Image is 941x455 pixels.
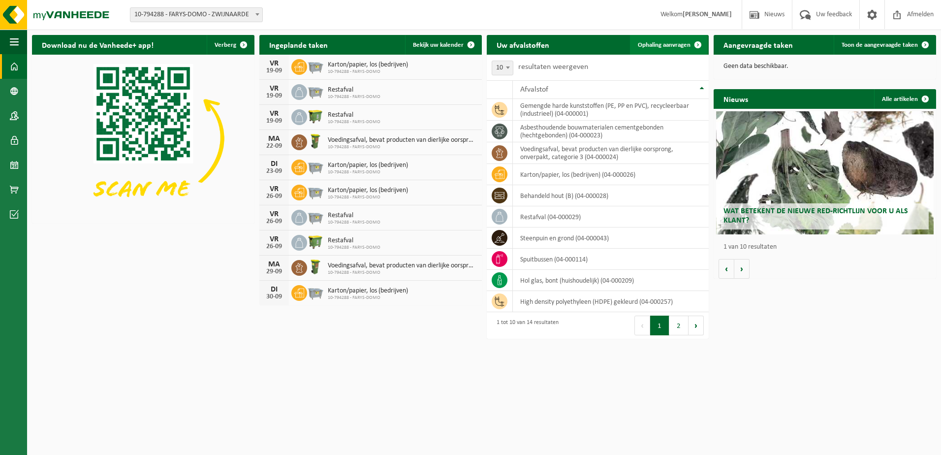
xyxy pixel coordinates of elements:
div: 26-09 [264,243,284,250]
span: Karton/papier, los (bedrijven) [328,61,408,69]
img: WB-2500-GAL-GY-01 [307,208,324,225]
a: Bekijk uw kalender [405,35,481,55]
span: 10 [492,61,513,75]
div: DI [264,286,284,293]
img: Download de VHEPlus App [32,55,254,222]
td: high density polyethyleen (HDPE) gekleurd (04-000257) [513,291,709,312]
span: Ophaling aanvragen [638,42,690,48]
div: 26-09 [264,193,284,200]
td: steenpuin en grond (04-000043) [513,227,709,249]
p: 1 van 10 resultaten [723,244,931,251]
h2: Aangevraagde taken [714,35,803,54]
div: DI [264,160,284,168]
div: 29-09 [264,268,284,275]
span: Karton/papier, los (bedrijven) [328,287,408,295]
button: Next [689,316,704,335]
div: 19-09 [264,67,284,74]
span: Voedingsafval, bevat producten van dierlijke oorsprong, onverpakt, categorie 3 [328,136,477,144]
label: resultaten weergeven [518,63,588,71]
button: Previous [634,316,650,335]
span: 10-794288 - FARYS-DOMO - ZWIJNAARDE [130,7,263,22]
img: WB-2500-GAL-GY-01 [307,158,324,175]
span: 10-794288 - FARYS-DOMO [328,245,380,251]
div: VR [264,60,284,67]
span: Voedingsafval, bevat producten van dierlijke oorsprong, onverpakt, categorie 3 [328,262,477,270]
div: VR [264,235,284,243]
span: 10-794288 - FARYS-DOMO [328,69,408,75]
a: Toon de aangevraagde taken [834,35,935,55]
button: 2 [669,316,689,335]
div: 1 tot 10 van 14 resultaten [492,315,559,336]
span: Verberg [215,42,236,48]
div: MA [264,260,284,268]
span: Restafval [328,212,380,220]
span: 10-794288 - FARYS-DOMO [328,270,477,276]
div: 19-09 [264,118,284,125]
a: Ophaling aanvragen [630,35,708,55]
span: Toon de aangevraagde taken [842,42,918,48]
img: WB-2500-GAL-GY-01 [307,83,324,99]
span: 10-794288 - FARYS-DOMO [328,144,477,150]
button: Vorige [719,259,734,279]
div: VR [264,185,284,193]
button: Volgende [734,259,750,279]
div: 23-09 [264,168,284,175]
h2: Nieuws [714,89,758,108]
span: Karton/papier, los (bedrijven) [328,162,408,169]
span: 10-794288 - FARYS-DOMO [328,295,408,301]
button: 1 [650,316,669,335]
span: 10-794288 - FARYS-DOMO [328,169,408,175]
td: asbesthoudende bouwmaterialen cementgebonden (hechtgebonden) (04-000023) [513,121,709,142]
img: WB-2500-GAL-GY-01 [307,284,324,300]
td: gemengde harde kunststoffen (PE, PP en PVC), recycleerbaar (industrieel) (04-000001) [513,99,709,121]
td: karton/papier, los (bedrijven) (04-000026) [513,164,709,185]
img: WB-0060-HPE-GN-50 [307,133,324,150]
span: Restafval [328,86,380,94]
div: 30-09 [264,293,284,300]
div: VR [264,110,284,118]
span: 10-794288 - FARYS-DOMO [328,94,380,100]
div: VR [264,85,284,93]
a: Wat betekent de nieuwe RED-richtlijn voor u als klant? [716,111,934,234]
div: MA [264,135,284,143]
h2: Ingeplande taken [259,35,338,54]
div: 26-09 [264,218,284,225]
span: Karton/papier, los (bedrijven) [328,187,408,195]
td: hol glas, bont (huishoudelijk) (04-000209) [513,270,709,291]
span: 10 [492,61,513,75]
img: WB-1100-HPE-GN-50 [307,233,324,250]
td: voedingsafval, bevat producten van dierlijke oorsprong, onverpakt, categorie 3 (04-000024) [513,142,709,164]
td: spuitbussen (04-000114) [513,249,709,270]
img: WB-2500-GAL-GY-01 [307,58,324,74]
a: Alle artikelen [874,89,935,109]
span: 10-794288 - FARYS-DOMO [328,220,380,226]
strong: [PERSON_NAME] [683,11,732,18]
h2: Uw afvalstoffen [487,35,559,54]
div: 19-09 [264,93,284,99]
span: Restafval [328,237,380,245]
button: Verberg [207,35,253,55]
span: Bekijk uw kalender [413,42,464,48]
p: Geen data beschikbaar. [723,63,926,70]
span: 10-794288 - FARYS-DOMO [328,119,380,125]
td: behandeld hout (B) (04-000028) [513,185,709,206]
span: 10-794288 - FARYS-DOMO - ZWIJNAARDE [130,8,262,22]
img: WB-2500-GAL-GY-01 [307,183,324,200]
img: WB-0060-HPE-GN-50 [307,259,324,275]
td: restafval (04-000029) [513,206,709,227]
div: 22-09 [264,143,284,150]
span: 10-794288 - FARYS-DOMO [328,195,408,200]
img: WB-1100-HPE-GN-50 [307,108,324,125]
span: Wat betekent de nieuwe RED-richtlijn voor u als klant? [723,207,908,225]
h2: Download nu de Vanheede+ app! [32,35,163,54]
div: VR [264,210,284,218]
span: Restafval [328,111,380,119]
span: Afvalstof [520,86,548,94]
